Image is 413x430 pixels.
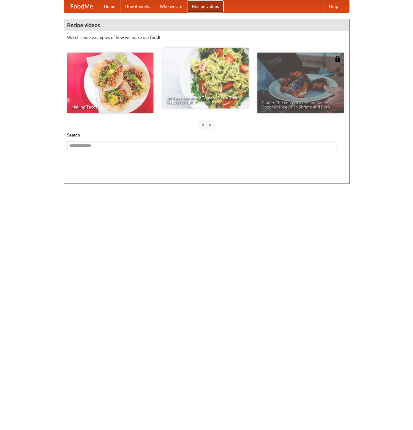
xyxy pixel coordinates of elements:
a: Making Tacos [67,53,153,113]
h4: Recipe videos [64,19,349,31]
p: Watch some examples of how we make our food! [67,34,346,40]
a: Recipe videos [187,0,224,12]
span: Making Tacos [71,105,149,109]
a: Who we are [155,0,187,12]
h5: Search [67,132,346,138]
a: An Easy, Summery Tomato Pasta That's Ready for Fall [162,48,249,108]
div: » [207,121,213,129]
div: « [200,121,206,129]
a: Help [324,0,343,12]
img: 483408.png [335,56,341,62]
span: An Easy, Summery Tomato Pasta That's Ready for Fall [167,96,244,104]
a: Home [99,0,120,12]
a: FoodMe [64,0,99,12]
a: How it works [120,0,155,12]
